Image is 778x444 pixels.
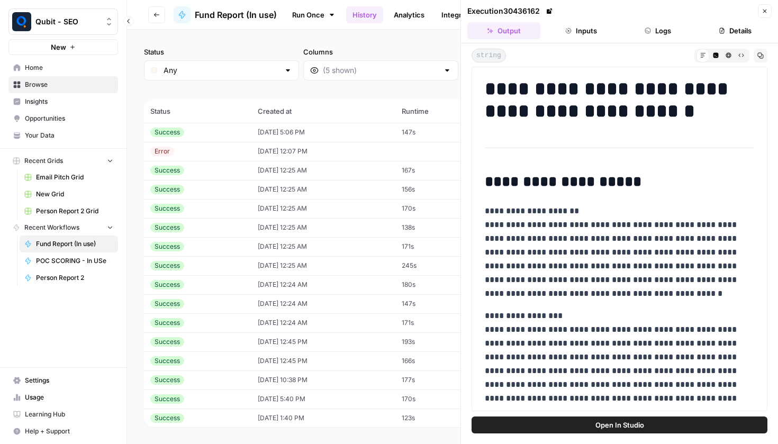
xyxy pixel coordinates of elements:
[395,275,487,294] td: 180s
[395,294,487,313] td: 147s
[622,22,695,39] button: Logs
[395,256,487,275] td: 245s
[25,114,113,123] span: Opportunities
[8,423,118,440] button: Help + Support
[24,156,63,166] span: Recent Grids
[8,127,118,144] a: Your Data
[150,261,184,270] div: Success
[395,180,487,199] td: 156s
[20,252,118,269] a: POC SCORING - In USe
[20,269,118,286] a: Person Report 2
[25,393,113,402] span: Usage
[303,47,458,57] label: Columns
[36,189,113,199] span: New Grid
[8,110,118,127] a: Opportunities
[395,351,487,370] td: 166s
[251,142,395,161] td: [DATE] 12:07 PM
[25,427,113,436] span: Help + Support
[251,99,395,123] th: Created at
[387,6,431,23] a: Analytics
[150,356,184,366] div: Success
[545,22,618,39] button: Inputs
[8,39,118,55] button: New
[150,413,184,423] div: Success
[8,59,118,76] a: Home
[8,8,118,35] button: Workspace: Qubit - SEO
[323,65,439,76] input: (5 shown)
[150,280,184,289] div: Success
[395,313,487,332] td: 171s
[150,147,174,156] div: Error
[150,299,184,309] div: Success
[150,242,184,251] div: Success
[395,123,487,142] td: 147s
[36,273,113,283] span: Person Report 2
[467,6,555,16] div: Execution 30436162
[395,332,487,351] td: 193s
[25,131,113,140] span: Your Data
[395,370,487,389] td: 177s
[144,80,761,99] span: (218 records)
[12,12,31,31] img: Qubit - SEO Logo
[8,93,118,110] a: Insights
[395,389,487,409] td: 170s
[36,173,113,182] span: Email Pitch Grid
[150,375,184,385] div: Success
[472,49,506,62] span: string
[467,22,540,39] button: Output
[285,6,342,24] a: Run Once
[35,16,99,27] span: Qubit - SEO
[24,223,79,232] span: Recent Workflows
[150,318,184,328] div: Success
[8,153,118,169] button: Recent Grids
[8,389,118,406] a: Usage
[251,389,395,409] td: [DATE] 5:40 PM
[36,206,113,216] span: Person Report 2 Grid
[472,416,767,433] button: Open In Studio
[20,186,118,203] a: New Grid
[251,294,395,313] td: [DATE] 12:24 AM
[150,204,184,213] div: Success
[36,256,113,266] span: POC SCORING - In USe
[20,203,118,220] a: Person Report 2 Grid
[251,161,395,180] td: [DATE] 12:25 AM
[20,169,118,186] a: Email Pitch Grid
[150,223,184,232] div: Success
[251,409,395,428] td: [DATE] 1:40 PM
[144,47,299,57] label: Status
[150,166,184,175] div: Success
[150,337,184,347] div: Success
[346,6,383,23] a: History
[395,218,487,237] td: 138s
[25,63,113,73] span: Home
[8,76,118,93] a: Browse
[251,180,395,199] td: [DATE] 12:25 AM
[8,220,118,235] button: Recent Workflows
[25,410,113,419] span: Learning Hub
[36,239,113,249] span: Fund Report (In use)
[595,420,644,430] span: Open In Studio
[20,235,118,252] a: Fund Report (In use)
[25,80,113,89] span: Browse
[395,409,487,428] td: 123s
[51,42,66,52] span: New
[150,185,184,194] div: Success
[251,351,395,370] td: [DATE] 12:45 PM
[150,394,184,404] div: Success
[251,199,395,218] td: [DATE] 12:25 AM
[395,161,487,180] td: 167s
[164,65,279,76] input: Any
[144,99,251,123] th: Status
[8,372,118,389] a: Settings
[251,332,395,351] td: [DATE] 12:45 PM
[150,128,184,137] div: Success
[251,313,395,332] td: [DATE] 12:24 AM
[395,237,487,256] td: 171s
[699,22,772,39] button: Details
[251,218,395,237] td: [DATE] 12:25 AM
[251,256,395,275] td: [DATE] 12:25 AM
[251,237,395,256] td: [DATE] 12:25 AM
[25,97,113,106] span: Insights
[251,123,395,142] td: [DATE] 5:06 PM
[174,6,277,23] a: Fund Report (In use)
